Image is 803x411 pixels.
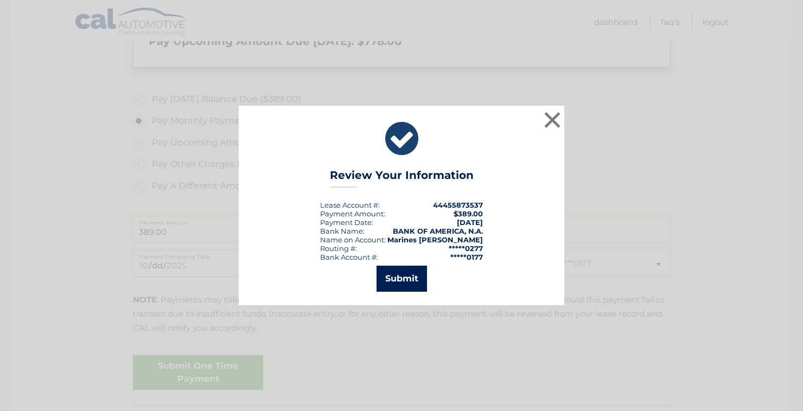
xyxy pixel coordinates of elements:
[387,235,483,244] strong: Marines [PERSON_NAME]
[320,218,373,227] div: :
[320,201,380,209] div: Lease Account #:
[393,227,483,235] strong: BANK OF AMERICA, N.A.
[320,253,378,261] div: Bank Account #:
[377,266,427,292] button: Submit
[320,235,386,244] div: Name on Account:
[320,227,365,235] div: Bank Name:
[433,201,483,209] strong: 44455873537
[320,218,372,227] span: Payment Date
[457,218,483,227] span: [DATE]
[320,244,357,253] div: Routing #:
[330,169,474,188] h3: Review Your Information
[541,109,563,131] button: ×
[454,209,483,218] span: $389.00
[320,209,385,218] div: Payment Amount:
